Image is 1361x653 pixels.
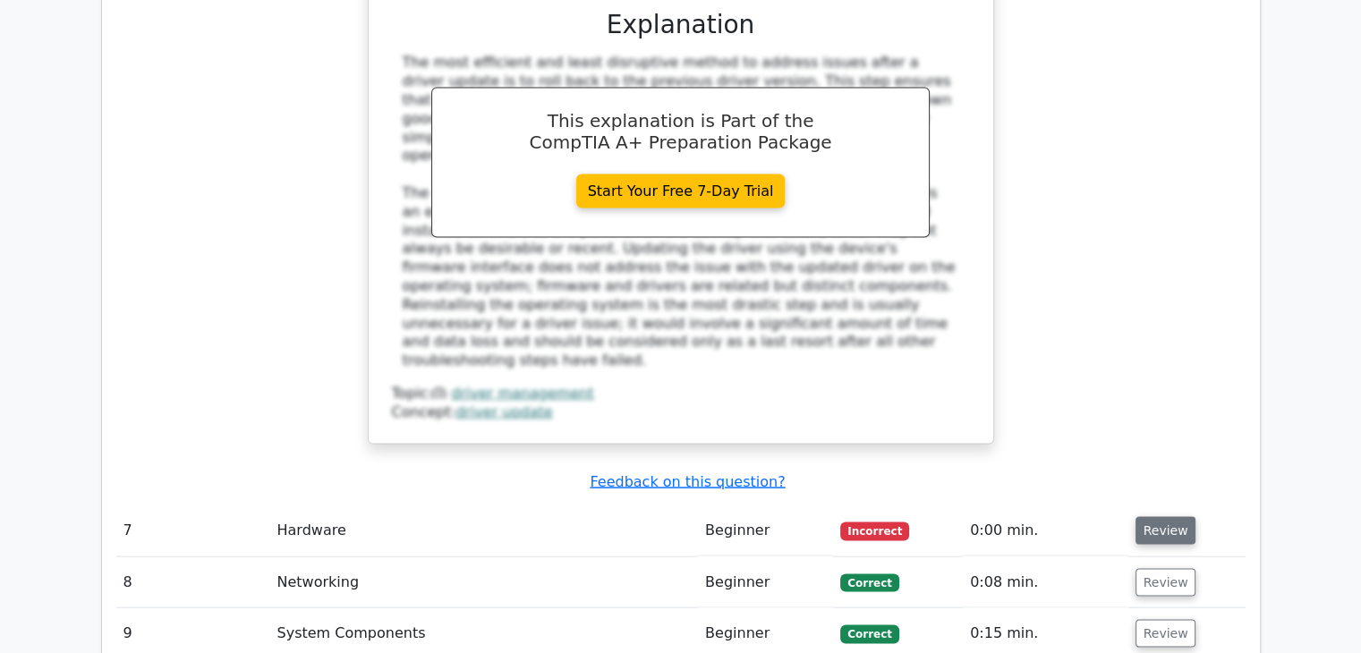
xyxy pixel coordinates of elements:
a: Start Your Free 7-Day Trial [576,174,786,208]
span: Correct [840,574,898,592]
td: Networking [269,557,698,608]
div: The most efficient and least disruptive method to address issues after a driver update is to roll... [403,54,959,370]
td: Beginner [698,557,833,608]
a: driver update [455,403,553,420]
td: 7 [116,505,270,556]
td: Hardware [269,505,698,556]
td: Beginner [698,505,833,556]
a: Feedback on this question? [590,473,785,490]
button: Review [1136,517,1196,545]
td: 0:08 min. [963,557,1128,608]
div: Topic: [392,385,970,403]
div: Concept: [392,403,970,422]
span: Correct [840,625,898,643]
button: Review [1136,569,1196,597]
td: 8 [116,557,270,608]
a: driver management [451,385,593,402]
button: Review [1136,620,1196,648]
span: Incorrect [840,522,909,540]
td: 0:00 min. [963,505,1128,556]
h3: Explanation [403,10,959,40]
